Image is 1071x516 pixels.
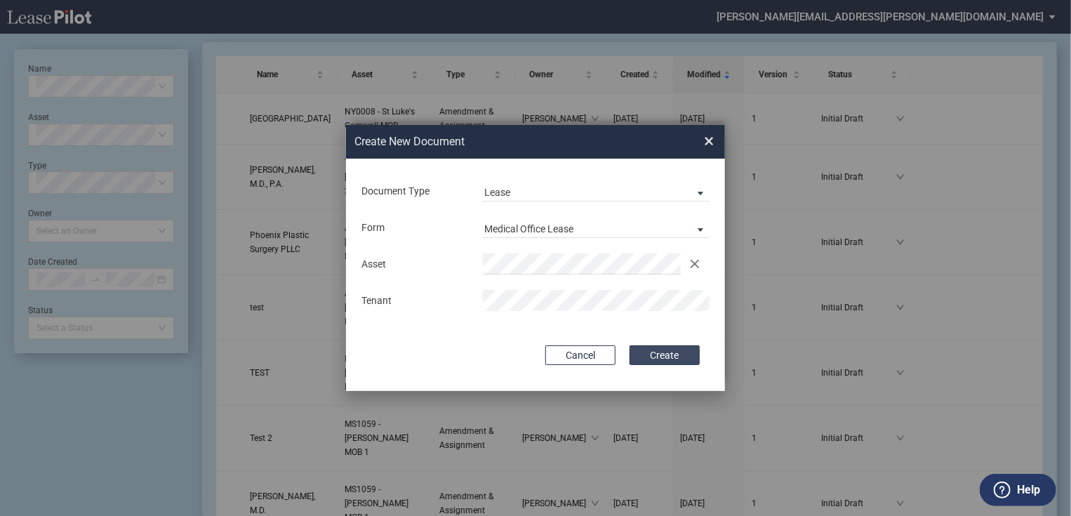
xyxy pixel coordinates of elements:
[353,294,474,308] div: Tenant
[630,345,700,365] button: Create
[704,130,714,152] span: ×
[353,258,474,272] div: Asset
[353,221,474,235] div: Form
[353,185,474,199] div: Document Type
[346,125,725,392] md-dialog: Create New ...
[545,345,616,365] button: Cancel
[483,180,710,201] md-select: Document Type: Lease
[354,134,653,150] h2: Create New Document
[484,223,573,234] div: Medical Office Lease
[1017,481,1040,499] label: Help
[484,187,510,198] div: Lease
[483,217,710,238] md-select: Lease Form: Medical Office Lease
